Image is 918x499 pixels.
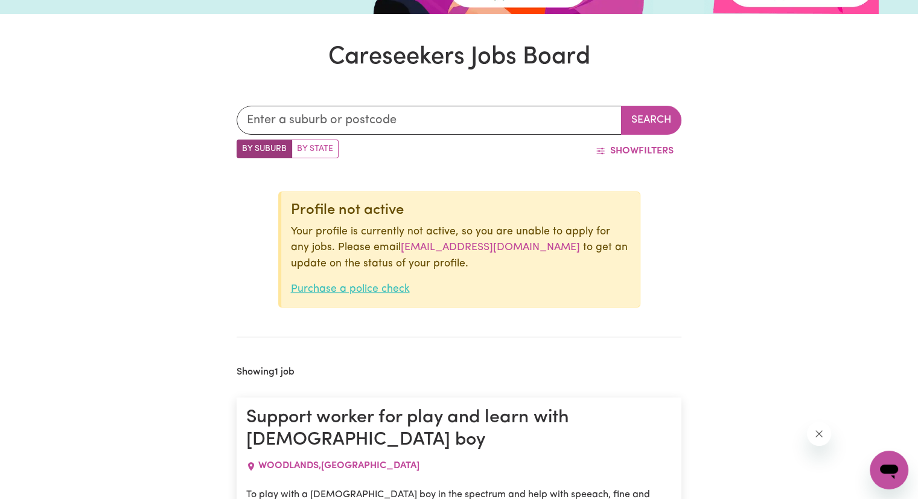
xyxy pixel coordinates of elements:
h2: Showing job [237,367,295,378]
span: WOODLANDS , [GEOGRAPHIC_DATA] [258,461,419,471]
label: Search by state [292,140,339,158]
iframe: Close message [807,422,831,446]
b: 1 [275,367,278,377]
input: Enter a suburb or postcode [237,106,622,135]
iframe: Button to launch messaging window [870,451,908,489]
div: Profile not active [291,202,630,219]
button: ShowFilters [588,140,681,163]
a: [EMAIL_ADDRESS][DOMAIN_NAME] [401,242,580,253]
button: Search [621,106,681,135]
label: Search by suburb/post code [237,140,292,158]
h1: Support worker for play and learn with [DEMOGRAPHIC_DATA] boy [246,407,672,451]
span: Need any help? [7,8,73,18]
span: Show [610,146,639,156]
p: Your profile is currently not active, so you are unable to apply for any jobs. Please email to ge... [291,224,630,272]
a: Purchase a police check [291,284,410,294]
